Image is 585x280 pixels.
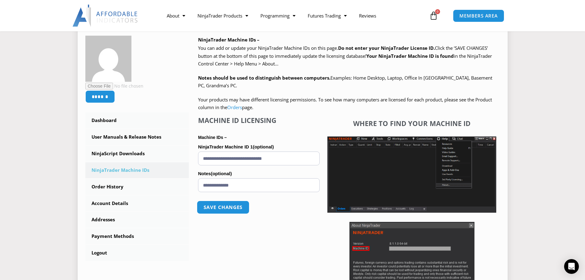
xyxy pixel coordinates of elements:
[302,9,353,23] a: Futures Trading
[161,9,428,23] nav: Menu
[198,37,259,43] b: NinjaTrader Machine IDs –
[198,97,492,111] span: Your products may have different licensing permissions. To see how many computers are licensed fo...
[327,136,496,213] img: Screenshot 2025-01-17 1155544 | Affordable Indicators – NinjaTrader
[85,245,189,261] a: Logout
[198,75,492,89] span: Examples: Home Desktop, Laptop, Office In [GEOGRAPHIC_DATA], Basement PC, Grandma’s PC.
[353,9,382,23] a: Reviews
[211,171,232,176] span: (optional)
[85,212,189,228] a: Addresses
[85,228,189,244] a: Payment Methods
[85,36,131,82] img: 1acb3e65d48a2c82df60abb3fa3c0b9976f9f37b19fa74f8e6c4477c46d85a7f
[327,119,496,127] h4: Where to find your Machine ID
[85,146,189,162] a: NinjaScript Downloads
[72,5,138,27] img: LogoAI | Affordable Indicators – NinjaTrader
[198,116,320,124] h4: Machine ID Licensing
[198,75,330,81] strong: Notes should be used to distinguish between computers.
[254,9,302,23] a: Programming
[198,45,338,51] span: You can add or update your NinjaTrader Machine IDs on this page.
[253,144,274,149] span: (optional)
[227,104,242,110] a: Orders
[453,10,504,22] a: MEMBERS AREA
[198,142,320,152] label: NinjaTrader Machine ID 1
[85,195,189,211] a: Account Details
[85,179,189,195] a: Order History
[338,45,435,51] b: Do not enter your NinjaTrader License ID.
[564,259,579,274] div: Open Intercom Messenger
[191,9,254,23] a: NinjaTrader Products
[85,129,189,145] a: User Manuals & Release Notes
[366,53,454,59] strong: Your NinjaTrader Machine ID is found
[198,135,227,140] strong: Machine IDs –
[85,112,189,128] a: Dashboard
[420,7,447,25] a: 0
[198,45,492,67] span: Click the ‘SAVE CHANGES’ button at the bottom of this page to immediately update the licensing da...
[161,9,191,23] a: About
[85,112,189,261] nav: Account pages
[85,162,189,178] a: NinjaTrader Machine IDs
[198,169,320,178] label: Notes
[459,14,498,18] span: MEMBERS AREA
[197,201,249,214] button: Save changes
[435,9,440,14] span: 0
